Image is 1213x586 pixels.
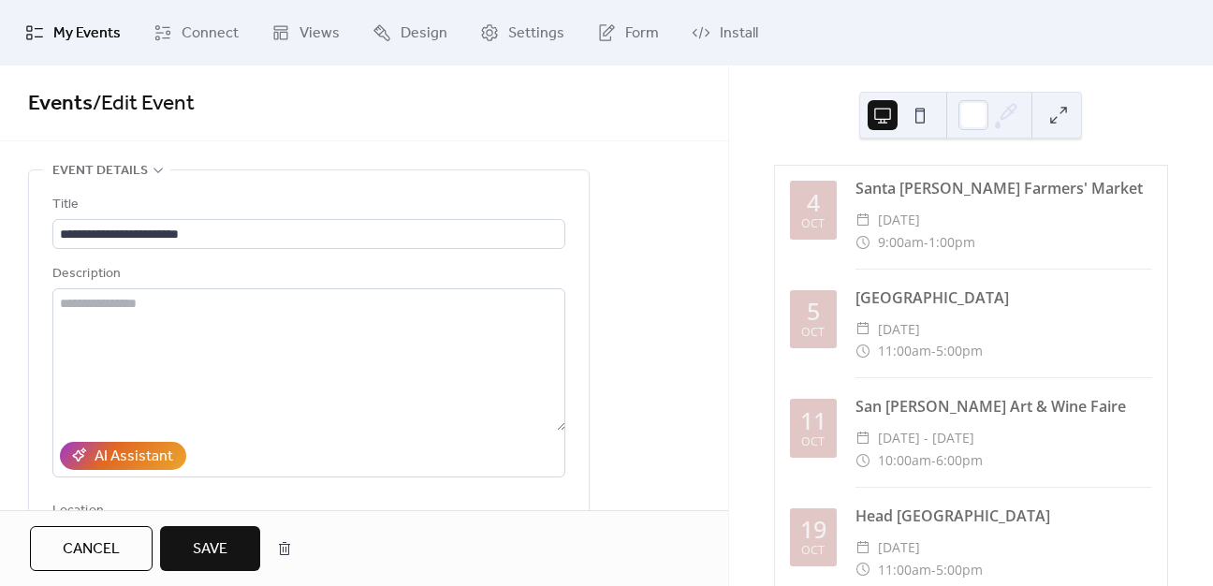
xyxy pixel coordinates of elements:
[358,7,461,58] a: Design
[801,327,825,339] div: Oct
[931,449,936,472] span: -
[401,22,447,45] span: Design
[801,436,825,448] div: Oct
[807,191,820,214] div: 4
[855,505,1152,527] div: Head [GEOGRAPHIC_DATA]
[160,526,260,571] button: Save
[855,318,870,341] div: ​
[936,340,983,362] span: 5:00pm
[878,318,920,341] span: [DATE]
[855,209,870,231] div: ​
[936,449,983,472] span: 6:00pm
[855,286,1152,309] div: [GEOGRAPHIC_DATA]
[93,83,195,125] span: / Edit Event
[466,7,578,58] a: Settings
[193,538,227,561] span: Save
[928,231,975,254] span: 1:00pm
[800,518,826,541] div: 19
[878,559,931,581] span: 11:00am
[878,427,974,449] span: [DATE] - [DATE]
[508,22,564,45] span: Settings
[855,177,1152,199] div: Santa [PERSON_NAME] Farmers' Market
[52,263,562,286] div: Description
[878,231,924,254] span: 9:00am
[855,559,870,581] div: ​
[95,446,173,468] div: AI Assistant
[300,22,340,45] span: Views
[800,409,826,432] div: 11
[936,559,983,581] span: 5:00pm
[801,545,825,557] div: Oct
[257,7,354,58] a: Views
[878,340,931,362] span: 11:00am
[931,340,936,362] span: -
[801,218,825,230] div: Oct
[855,536,870,559] div: ​
[60,442,186,470] button: AI Assistant
[52,160,148,183] span: Event details
[52,194,562,216] div: Title
[878,209,920,231] span: [DATE]
[182,22,239,45] span: Connect
[855,449,870,472] div: ​
[139,7,253,58] a: Connect
[931,559,936,581] span: -
[807,300,820,323] div: 5
[720,22,758,45] span: Install
[855,340,870,362] div: ​
[878,449,931,472] span: 10:00am
[678,7,772,58] a: Install
[855,427,870,449] div: ​
[53,22,121,45] span: My Events
[625,22,659,45] span: Form
[924,231,928,254] span: -
[52,500,562,522] div: Location
[63,538,120,561] span: Cancel
[878,536,920,559] span: [DATE]
[28,83,93,125] a: Events
[855,231,870,254] div: ​
[855,395,1152,418] div: San [PERSON_NAME] Art & Wine Faire
[11,7,135,58] a: My Events
[30,526,153,571] button: Cancel
[583,7,673,58] a: Form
